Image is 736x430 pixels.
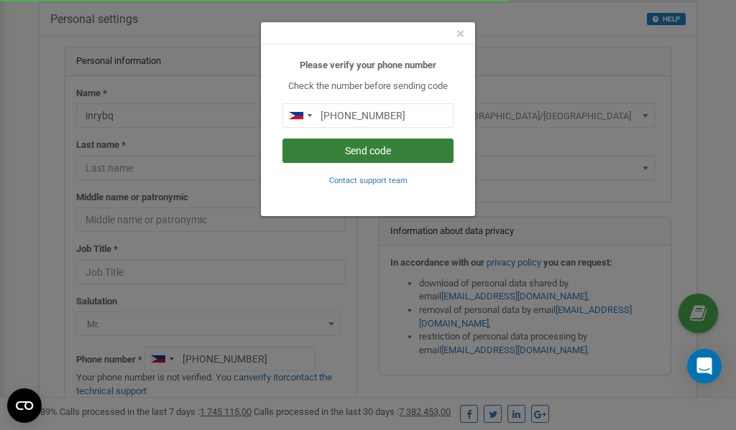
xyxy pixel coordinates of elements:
[329,176,408,185] small: Contact support team
[456,25,464,42] span: ×
[282,103,454,128] input: 0905 123 4567
[329,174,408,185] a: Contact support team
[7,388,42,423] button: Open CMP widget
[283,104,316,127] div: Telephone country code
[456,27,464,42] button: Close
[282,80,454,93] p: Check the number before sending code
[687,349,722,383] div: Open Intercom Messenger
[282,139,454,163] button: Send code
[300,60,436,70] b: Please verify your phone number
